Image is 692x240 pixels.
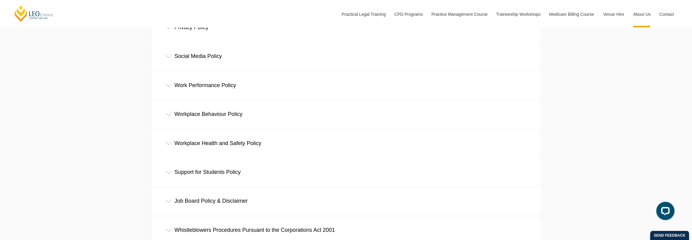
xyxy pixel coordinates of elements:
[492,1,544,27] a: Traineeship Workshops
[651,199,677,225] iframe: LiveChat chat widget
[152,13,540,42] div: Privacy Policy
[655,1,678,27] a: Contact
[152,100,540,128] div: Workplace Behaviour Policy
[152,158,540,186] div: Support for Students Policy
[598,1,629,27] a: Venue Hire
[14,5,54,22] a: [PERSON_NAME] Centre for Law
[152,129,540,157] div: Workplace Health and Safety Policy
[427,1,492,27] a: Practice Management Course
[337,1,390,27] a: Practical Legal Training
[544,1,598,27] a: Medicare Billing Course
[152,187,540,215] div: Job Board Policy & Disclaimer
[629,1,655,27] a: About Us
[152,42,540,70] div: Social Media Policy
[390,1,427,27] a: CPD Programs
[152,71,540,100] div: Work Performance Policy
